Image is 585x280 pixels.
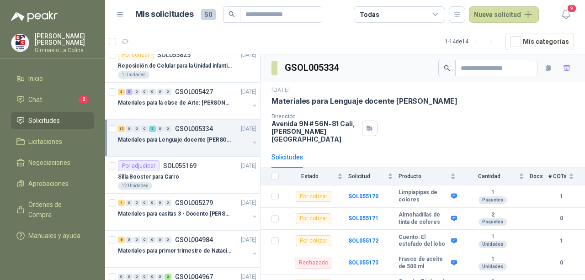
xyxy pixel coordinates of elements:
[11,133,94,150] a: Licitaciones
[157,89,164,95] div: 0
[445,34,498,49] div: 1 - 14 de 14
[165,237,171,243] div: 0
[11,154,94,171] a: Negociaciones
[126,126,133,132] div: 0
[296,235,331,246] div: Por cotizar
[548,173,567,180] span: # COTs
[141,126,148,132] div: 0
[271,86,290,95] p: [DATE]
[118,210,232,218] p: Materiales para casitas 3 - Docente [PERSON_NAME]
[548,237,574,245] b: 1
[165,274,171,280] div: 2
[126,237,133,243] div: 0
[348,259,378,266] a: SOL055173
[149,200,156,206] div: 0
[118,173,179,181] p: Silla Booster para Carro
[28,231,80,241] span: Manuales y ayuda
[360,10,379,20] div: Todas
[175,237,213,243] p: GSOL004984
[11,175,94,192] a: Aprobaciones
[11,70,94,87] a: Inicio
[284,173,335,180] span: Estado
[157,126,164,132] div: 0
[135,8,194,21] h1: Mis solicitudes
[530,168,548,185] th: Docs
[241,125,256,133] p: [DATE]
[479,218,507,226] div: Paquetes
[241,199,256,207] p: [DATE]
[348,168,399,185] th: Solicitud
[175,200,213,206] p: GSOL005279
[118,89,125,95] div: 3
[241,236,256,244] p: [DATE]
[118,182,152,190] div: 12 Unidades
[105,157,260,194] a: Por adjudicarSOL055169[DATE] Silla Booster para Carro12 Unidades
[461,168,530,185] th: Cantidad
[35,33,94,46] p: [PERSON_NAME] [PERSON_NAME]
[165,89,171,95] div: 0
[11,34,29,52] img: Company Logo
[548,192,574,201] b: 1
[175,126,213,132] p: GSOL005334
[118,99,232,107] p: Materiales para la clase de Arte: [PERSON_NAME]
[399,173,448,180] span: Producto
[165,200,171,206] div: 0
[11,196,94,223] a: Órdenes de Compra
[118,274,125,280] div: 0
[567,4,577,13] span: 9
[241,88,256,96] p: [DATE]
[28,200,85,220] span: Órdenes de Compra
[118,123,258,153] a: 15 0 0 0 5 0 0 GSOL005334[DATE] Materiales para Lenguaje docente [PERSON_NAME]
[461,173,517,180] span: Cantidad
[229,11,235,17] span: search
[399,168,461,185] th: Producto
[284,168,348,185] th: Estado
[149,237,156,243] div: 0
[118,49,154,60] div: Por cotizar
[79,96,89,103] span: 2
[271,96,457,106] p: Materiales para Lenguaje docente [PERSON_NAME]
[348,215,378,222] a: SOL055171
[149,126,156,132] div: 5
[295,258,332,269] div: Rechazado
[201,9,216,20] span: 50
[133,200,140,206] div: 0
[157,200,164,206] div: 0
[11,112,94,129] a: Solicitudes
[141,89,148,95] div: 0
[271,152,303,162] div: Solicitudes
[28,95,42,105] span: Chat
[461,211,524,219] b: 2
[548,214,574,223] b: 0
[118,237,125,243] div: 8
[348,238,378,244] a: SOL055172
[126,89,133,95] div: 5
[296,213,331,224] div: Por cotizar
[548,168,585,185] th: # COTs
[118,234,258,264] a: 8 0 0 0 0 0 0 GSOL004984[DATE] Materiales para primer trimestre de Natación
[165,126,171,132] div: 0
[126,200,133,206] div: 0
[175,274,213,280] p: GSOL004967
[118,136,232,144] p: Materiales para Lenguaje docente [PERSON_NAME]
[133,126,140,132] div: 0
[469,6,539,23] button: Nueva solicitud
[348,193,378,200] a: SOL055170
[461,189,524,196] b: 1
[133,274,140,280] div: 0
[271,113,358,120] p: Dirección
[399,211,449,226] b: Almohadillas de tinta de colores
[157,274,164,280] div: 0
[126,274,133,280] div: 0
[548,259,574,267] b: 0
[157,52,191,58] p: SOL055825
[399,256,449,270] b: Frasco de aceite de 500 ml
[133,237,140,243] div: 0
[149,89,156,95] div: 0
[28,74,43,84] span: Inicio
[461,256,524,263] b: 1
[11,91,94,108] a: Chat2
[444,65,450,71] span: search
